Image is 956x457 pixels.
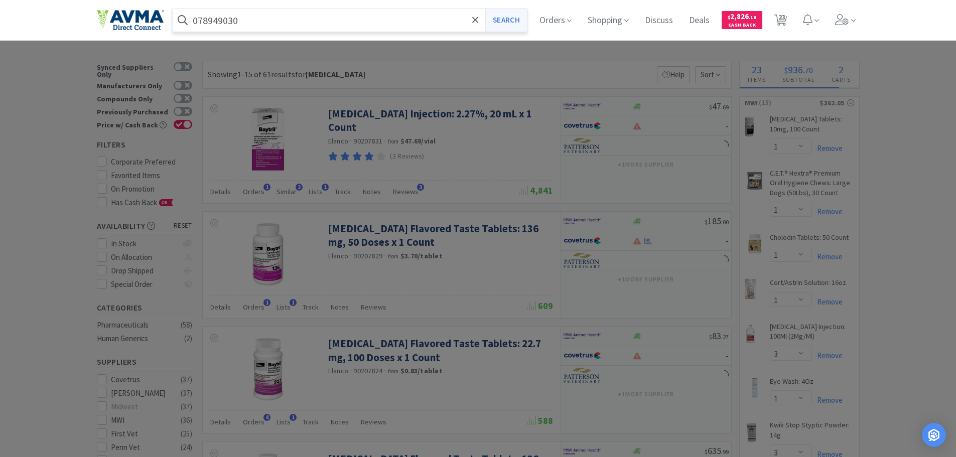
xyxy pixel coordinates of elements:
a: $2,826.18Cash Back [722,7,762,34]
a: 23 [770,17,791,26]
img: e4e33dab9f054f5782a47901c742baa9_102.png [97,10,164,31]
a: Deals [685,16,714,25]
button: Search [485,9,527,32]
span: Cash Back [728,23,756,29]
a: Discuss [641,16,677,25]
div: Open Intercom Messenger [922,423,946,447]
span: 2,826 [728,12,756,21]
span: $ [728,14,730,21]
span: . 18 [749,14,756,21]
input: Search by item, sku, manufacturer, ingredient, size... [173,9,527,32]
